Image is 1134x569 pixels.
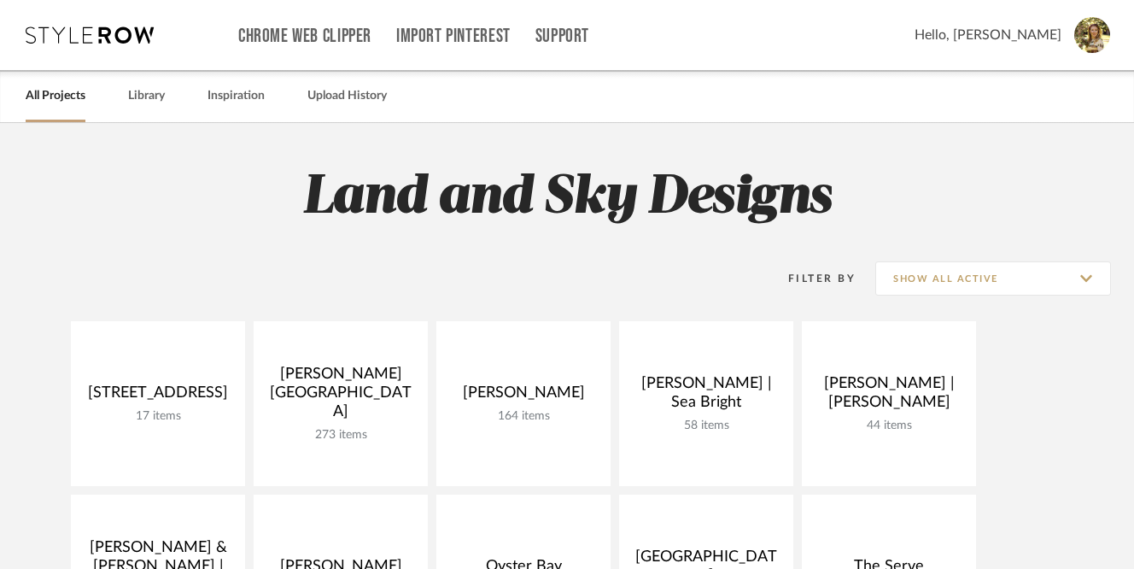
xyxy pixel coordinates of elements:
a: Chrome Web Clipper [238,29,371,44]
div: 58 items [633,419,780,433]
div: 273 items [267,428,414,443]
a: Upload History [307,85,387,108]
div: 44 items [815,419,962,433]
div: 164 items [450,409,597,424]
img: avatar [1074,17,1110,53]
div: [PERSON_NAME] [450,384,597,409]
a: Support [535,29,589,44]
div: 17 items [85,409,231,424]
a: Inspiration [208,85,265,108]
a: Library [128,85,165,108]
div: Filter By [766,270,856,287]
div: [STREET_ADDRESS] [85,384,231,409]
a: All Projects [26,85,85,108]
div: [PERSON_NAME] | Sea Bright [633,374,780,419]
a: Import Pinterest [396,29,511,44]
div: [PERSON_NAME][GEOGRAPHIC_DATA] [267,365,414,428]
span: Hello, [PERSON_NAME] [915,25,1061,45]
div: [PERSON_NAME] | [PERSON_NAME] [815,374,962,419]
